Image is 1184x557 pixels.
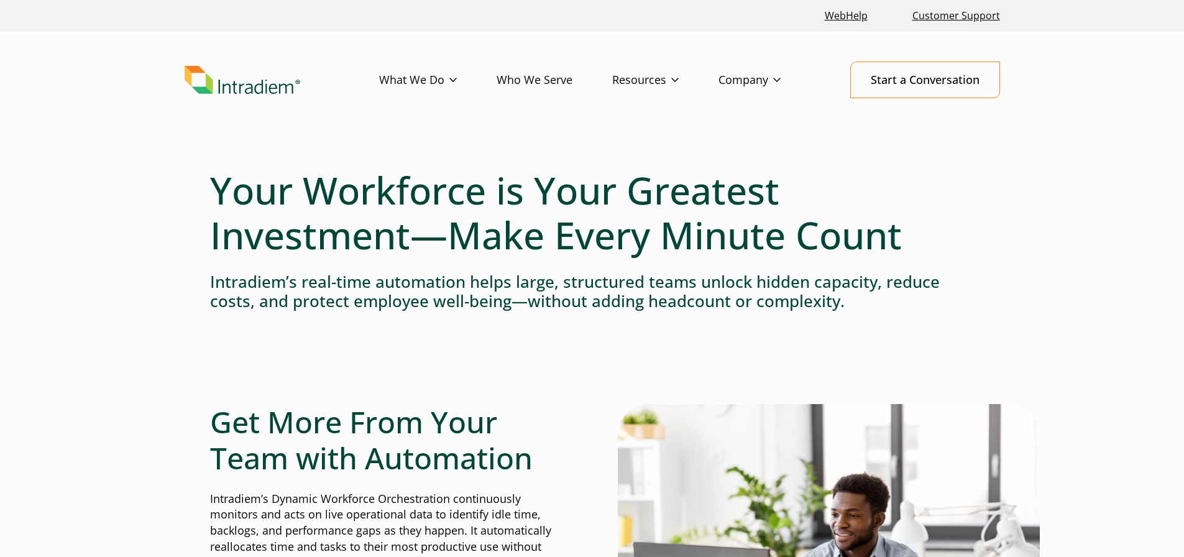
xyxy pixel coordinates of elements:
a: Who We Serve [497,62,612,98]
a: Start a Conversation [850,62,1000,98]
a: Resources [612,62,718,98]
a: Link to homepage of Intradiem [185,66,379,94]
h1: Your Workforce is Your Greatest Investment—Make Every Minute Count [210,168,975,257]
img: Intradiem [185,66,300,94]
h2: Get More From Your Team with Automation [210,404,567,476]
a: What We Do [379,62,497,98]
a: Link opens in a new window [820,2,873,29]
h4: Intradiem’s real-time automation helps large, structured teams unlock hidden capacity, reduce cos... [210,272,975,311]
a: Customer Support [907,2,1005,29]
a: Company [718,62,820,98]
